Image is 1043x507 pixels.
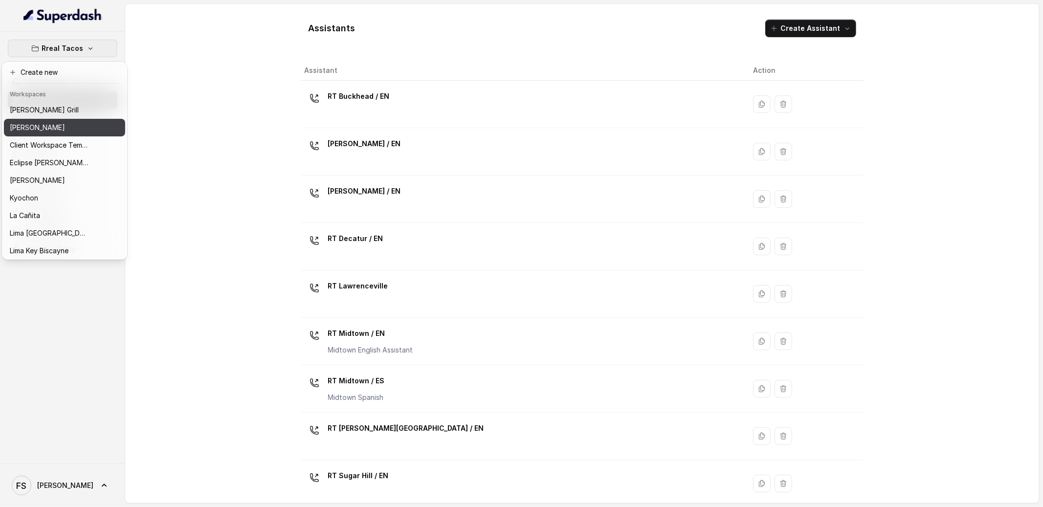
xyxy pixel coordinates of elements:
[8,40,117,57] button: Rreal Tacos
[42,43,84,54] p: Rreal Tacos
[10,192,38,204] p: Kyochon
[10,139,88,151] p: Client Workspace Template
[10,175,65,186] p: [PERSON_NAME]
[10,157,88,169] p: Eclipse [PERSON_NAME]
[10,122,65,133] p: [PERSON_NAME]
[10,227,88,239] p: Lima [GEOGRAPHIC_DATA]
[4,86,125,101] header: Workspaces
[10,245,68,257] p: Lima Key Biscayne
[4,64,125,81] button: Create new
[10,210,40,221] p: La Cañita
[10,104,79,116] p: [PERSON_NAME] Grill
[2,62,127,260] div: Rreal Tacos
